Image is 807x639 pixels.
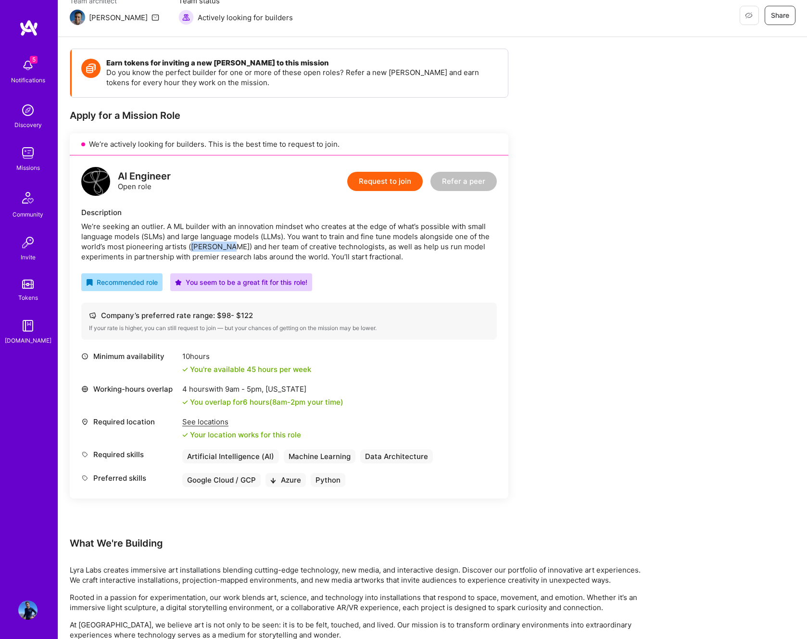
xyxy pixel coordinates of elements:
img: guide book [18,316,38,335]
img: User Avatar [18,601,38,620]
button: Request to join [347,172,423,191]
div: Python [311,473,345,487]
i: icon PurpleStar [175,279,182,286]
button: Share [765,6,795,25]
div: Invite [21,252,36,262]
img: Invite [18,233,38,252]
i: icon BlackArrowDown [270,478,276,484]
div: If your rate is higher, you can still request to join — but your chances of getting on the missio... [89,324,489,332]
span: 8am - 2pm [272,397,305,407]
i: icon Cash [89,312,96,319]
img: discovery [18,101,38,120]
img: logo [81,167,110,196]
img: tokens [22,280,34,289]
div: Azure [265,473,306,487]
div: Data Architecture [360,449,433,463]
i: icon Tag [81,474,88,482]
div: Description [81,207,497,217]
div: Required location [81,417,177,427]
div: We’re actively looking for builders. This is the best time to request to join. [70,133,508,155]
div: Artificial Intelligence (AI) [182,449,279,463]
div: Minimum availability [81,351,177,361]
span: 5 [30,56,38,64]
i: icon Check [182,399,188,405]
div: We’re seeking an outlier. A ML builder with an innovation mindset who creates at the edge of what... [81,221,497,262]
i: icon Tag [81,451,88,458]
i: icon World [81,385,88,393]
div: Preferred skills [81,473,177,483]
div: Notifications [11,75,45,85]
div: See locations [182,417,301,427]
i: icon Check [182,367,188,372]
p: Do you know the perfect builder for one or more of these open roles? Refer a new [PERSON_NAME] an... [106,67,498,88]
div: Tokens [18,293,38,303]
img: Team Architect [70,10,85,25]
div: [DOMAIN_NAME] [5,335,51,345]
div: Your location works for this role [182,430,301,440]
div: Required skills [81,449,177,460]
span: 9am - 5pm , [223,384,265,394]
p: Rooted in a passion for experimentation, our work blends art, science, and technology into instal... [70,592,647,613]
button: Refer a peer [430,172,497,191]
div: Company’s preferred rate range: $ 98 - $ 122 [89,310,489,320]
img: bell [18,56,38,75]
div: Missions [16,163,40,173]
img: Token icon [81,59,101,78]
div: Machine Learning [284,449,355,463]
i: icon EyeClosed [745,12,753,19]
div: 4 hours with [US_STATE] [182,384,343,394]
img: logo [19,19,38,37]
i: icon RecommendedBadge [86,279,93,286]
div: AI Engineer [118,171,171,181]
div: Working-hours overlap [81,384,177,394]
img: Actively looking for builders [178,10,194,25]
div: What We're Building [70,537,647,550]
div: Google Cloud / GCP [182,473,261,487]
i: icon Mail [151,13,159,21]
p: Lyra Labs creates immersive art installations blending cutting-edge technology, new media, and in... [70,565,647,585]
span: Actively looking for builders [198,13,293,23]
div: Open role [118,171,171,192]
div: Community [13,209,43,219]
img: Community [16,186,39,209]
span: Share [771,11,789,20]
a: User Avatar [16,601,40,620]
div: Apply for a Mission Role [70,109,508,122]
div: 10 hours [182,351,311,361]
i: icon Location [81,418,88,425]
img: teamwork [18,143,38,163]
div: You seem to be a great fit for this role! [175,277,307,287]
div: [PERSON_NAME] [89,13,148,23]
h4: Earn tokens for inviting a new [PERSON_NAME] to this mission [106,59,498,67]
div: Recommended role [86,277,158,287]
i: icon Clock [81,353,88,360]
div: You overlap for 6 hours ( your time) [190,397,343,407]
div: Discovery [14,120,42,130]
div: You're available 45 hours per week [182,364,311,374]
i: icon Check [182,432,188,438]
